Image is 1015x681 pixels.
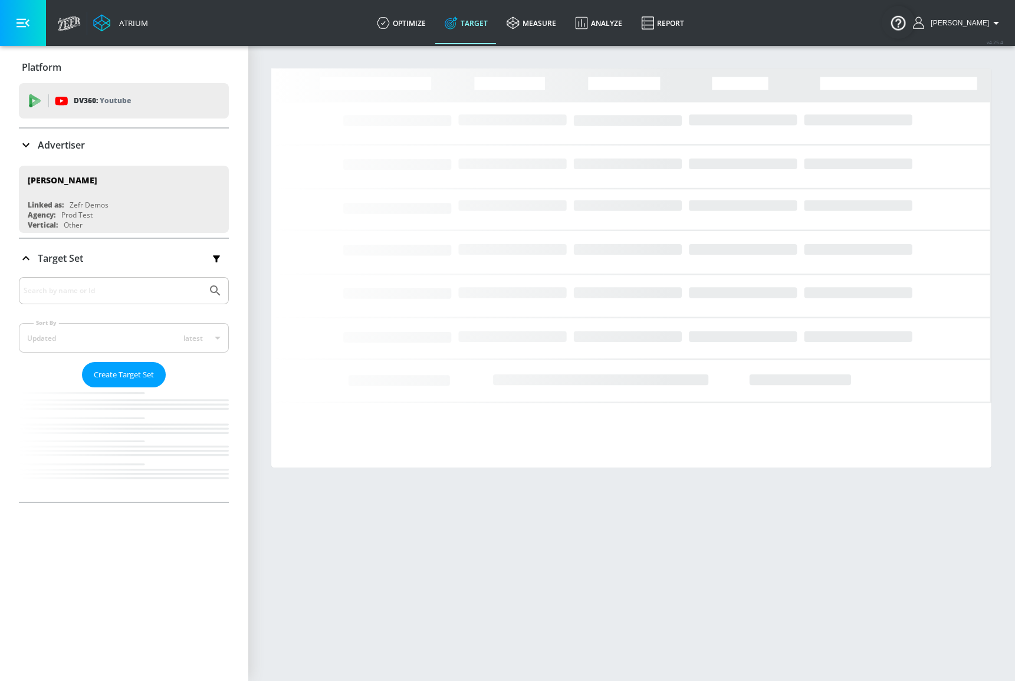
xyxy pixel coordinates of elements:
div: Agency: [28,210,55,220]
div: Atrium [114,18,148,28]
div: Advertiser [19,129,229,162]
div: Other [64,220,83,230]
div: Vertical: [28,220,58,230]
a: Analyze [566,2,632,44]
p: Youtube [100,94,131,107]
p: Platform [22,61,61,74]
div: Target Set [19,277,229,502]
a: Atrium [93,14,148,32]
button: Open Resource Center [882,6,915,39]
div: DV360: Youtube [19,83,229,119]
span: latest [183,333,203,343]
div: [PERSON_NAME] [28,175,97,186]
a: optimize [367,2,435,44]
div: Zefr Demos [70,200,109,210]
a: Target [435,2,497,44]
p: Target Set [38,252,83,265]
input: Search by name or Id [24,283,202,298]
label: Sort By [34,319,59,327]
span: v 4.25.4 [987,39,1003,45]
div: Prod Test [61,210,93,220]
button: [PERSON_NAME] [913,16,1003,30]
div: Linked as: [28,200,64,210]
div: Platform [19,51,229,84]
p: DV360: [74,94,131,107]
div: Updated [27,333,56,343]
div: [PERSON_NAME]Linked as:Zefr DemosAgency:Prod TestVertical:Other [19,166,229,233]
a: Report [632,2,694,44]
nav: list of Target Set [19,387,229,502]
p: Advertiser [38,139,85,152]
div: Target Set [19,239,229,278]
span: Create Target Set [94,368,154,381]
span: login as: justin.nim@zefr.com [926,19,989,27]
button: Create Target Set [82,362,166,387]
a: measure [497,2,566,44]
